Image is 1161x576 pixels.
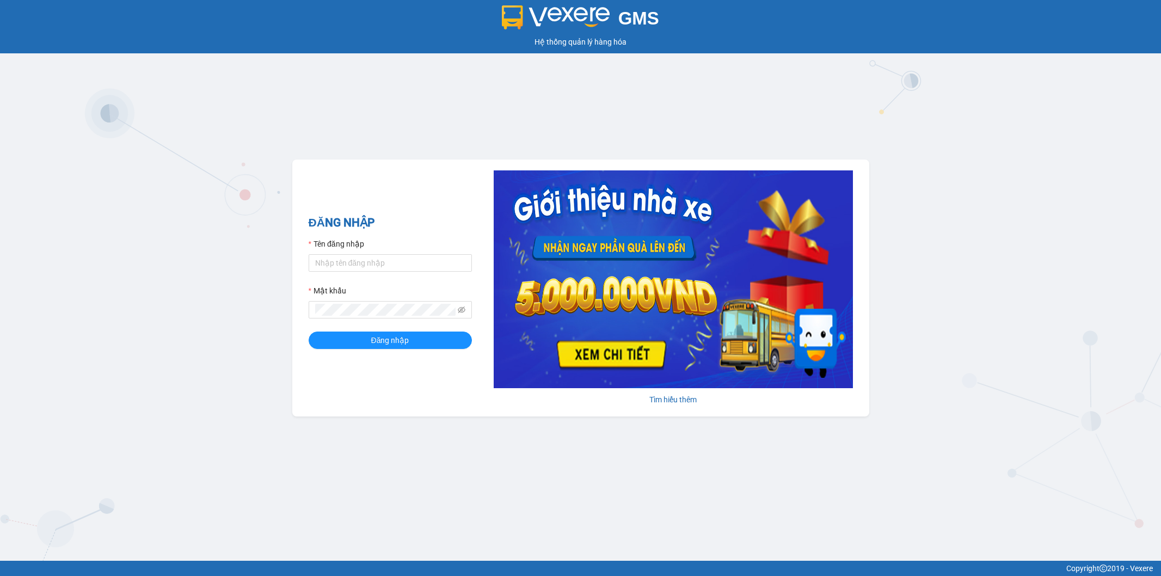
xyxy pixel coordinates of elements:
[8,562,1153,574] div: Copyright 2019 - Vexere
[309,332,472,349] button: Đăng nhập
[494,394,853,406] div: Tìm hiểu thêm
[1099,565,1107,572] span: copyright
[371,334,409,346] span: Đăng nhập
[618,8,659,28] span: GMS
[315,304,456,316] input: Mật khẩu
[502,5,610,29] img: logo 2
[309,254,472,272] input: Tên đăng nhập
[309,214,472,232] h2: ĐĂNG NHẬP
[494,170,853,388] img: banner-0
[3,36,1158,48] div: Hệ thống quản lý hàng hóa
[309,285,346,297] label: Mật khẩu
[309,238,364,250] label: Tên đăng nhập
[458,306,465,314] span: eye-invisible
[502,16,659,25] a: GMS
